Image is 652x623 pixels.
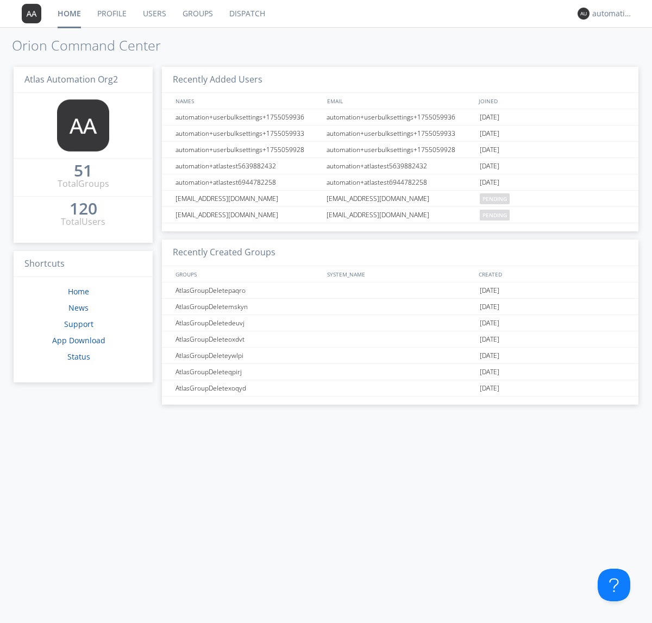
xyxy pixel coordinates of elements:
div: [EMAIL_ADDRESS][DOMAIN_NAME] [324,191,477,206]
div: AtlasGroupDeleteqpirj [173,364,323,380]
a: AtlasGroupDeletemskyn[DATE] [162,299,638,315]
a: AtlasGroupDeletexoqyd[DATE] [162,380,638,397]
a: automation+userbulksettings+1755059928automation+userbulksettings+1755059928[DATE] [162,142,638,158]
h3: Recently Created Groups [162,240,638,266]
div: [EMAIL_ADDRESS][DOMAIN_NAME] [173,207,323,223]
div: SYSTEM_NAME [324,266,476,282]
a: 51 [74,165,92,178]
div: automation+atlastest6944782258 [324,174,477,190]
div: AtlasGroupDeletexoqyd [173,380,323,396]
span: pending [480,210,510,221]
h3: Recently Added Users [162,67,638,93]
a: automation+userbulksettings+1755059936automation+userbulksettings+1755059936[DATE] [162,109,638,125]
span: [DATE] [480,331,499,348]
div: [EMAIL_ADDRESS][DOMAIN_NAME] [324,207,477,223]
div: CREATED [476,266,628,282]
div: 120 [70,203,97,214]
div: JOINED [476,93,628,109]
h3: Shortcuts [14,251,153,278]
div: AtlasGroupDeletedeuvj [173,315,323,331]
a: App Download [52,335,105,345]
a: AtlasGroupDeleteoxdvt[DATE] [162,331,638,348]
div: AtlasGroupDeleteoxdvt [173,331,323,347]
div: automation+atlastest6944782258 [173,174,323,190]
div: automation+atlas0004+org2 [592,8,633,19]
div: automation+userbulksettings+1755059936 [173,109,323,125]
a: News [68,303,89,313]
a: AtlasGroupDeletepaqro[DATE] [162,282,638,299]
a: Status [67,351,90,362]
a: automation+atlastest5639882432automation+atlastest5639882432[DATE] [162,158,638,174]
div: automation+userbulksettings+1755059933 [173,125,323,141]
span: [DATE] [480,282,499,299]
span: [DATE] [480,315,499,331]
a: AtlasGroupDeletedeuvj[DATE] [162,315,638,331]
div: AtlasGroupDeletemskyn [173,299,323,314]
div: automation+atlastest5639882432 [173,158,323,174]
div: Total Users [61,216,105,228]
div: NAMES [173,93,322,109]
div: 51 [74,165,92,176]
img: 373638.png [578,8,590,20]
a: AtlasGroupDeleteywlpi[DATE] [162,348,638,364]
div: EMAIL [324,93,476,109]
a: [EMAIL_ADDRESS][DOMAIN_NAME][EMAIL_ADDRESS][DOMAIN_NAME]pending [162,207,638,223]
a: 120 [70,203,97,216]
img: 373638.png [57,99,109,152]
span: [DATE] [480,299,499,315]
div: automation+atlastest5639882432 [324,158,477,174]
span: [DATE] [480,380,499,397]
span: [DATE] [480,364,499,380]
a: automation+userbulksettings+1755059933automation+userbulksettings+1755059933[DATE] [162,125,638,142]
span: [DATE] [480,348,499,364]
a: Support [64,319,93,329]
span: [DATE] [480,174,499,191]
div: AtlasGroupDeleteywlpi [173,348,323,363]
img: 373638.png [22,4,41,23]
iframe: Toggle Customer Support [598,569,630,601]
div: automation+userbulksettings+1755059936 [324,109,477,125]
a: AtlasGroupDeleteqpirj[DATE] [162,364,638,380]
span: [DATE] [480,142,499,158]
span: [DATE] [480,158,499,174]
a: [EMAIL_ADDRESS][DOMAIN_NAME][EMAIL_ADDRESS][DOMAIN_NAME]pending [162,191,638,207]
div: Total Groups [58,178,109,190]
a: Home [68,286,89,297]
a: automation+atlastest6944782258automation+atlastest6944782258[DATE] [162,174,638,191]
span: pending [480,193,510,204]
div: automation+userbulksettings+1755059933 [324,125,477,141]
span: [DATE] [480,109,499,125]
span: Atlas Automation Org2 [24,73,118,85]
div: AtlasGroupDeletepaqro [173,282,323,298]
div: GROUPS [173,266,322,282]
div: automation+userbulksettings+1755059928 [173,142,323,158]
span: [DATE] [480,125,499,142]
div: [EMAIL_ADDRESS][DOMAIN_NAME] [173,191,323,206]
div: automation+userbulksettings+1755059928 [324,142,477,158]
